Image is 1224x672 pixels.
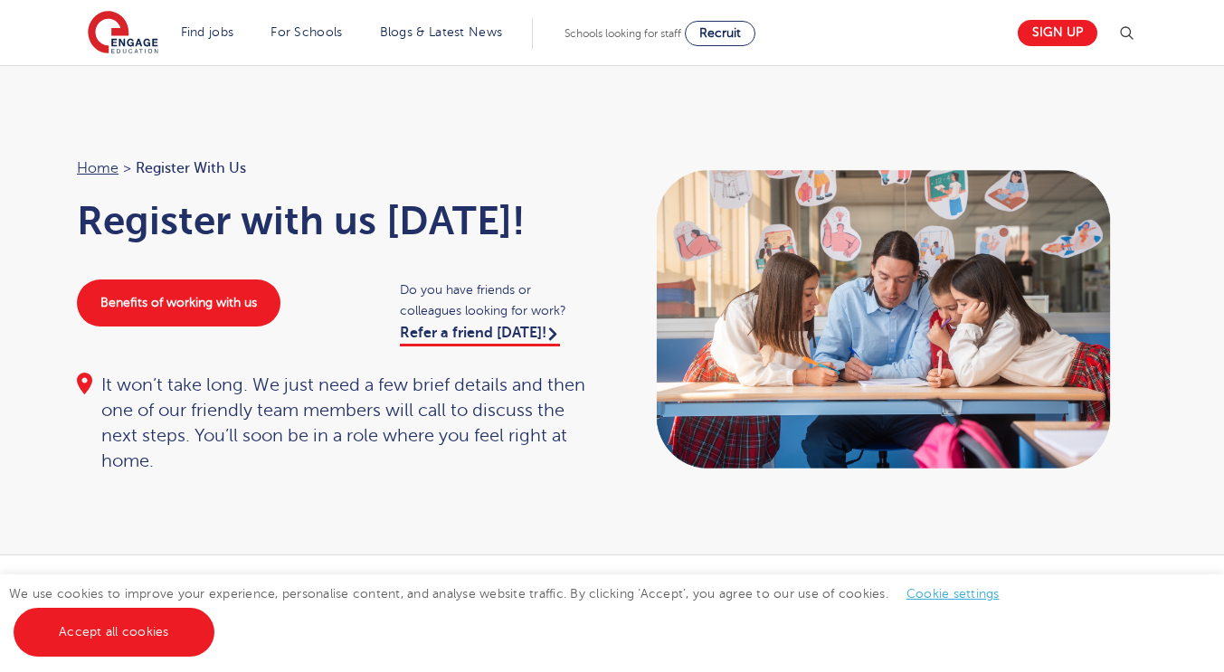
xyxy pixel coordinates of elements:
span: Recruit [699,26,741,40]
img: Engage Education [88,11,158,56]
a: Accept all cookies [14,608,214,657]
span: Do you have friends or colleagues looking for work? [400,279,594,321]
nav: breadcrumb [77,156,594,180]
a: Refer a friend [DATE]! [400,325,560,346]
span: We use cookies to improve your experience, personalise content, and analyse website traffic. By c... [9,587,1018,639]
a: Home [77,160,119,176]
span: > [123,160,131,176]
h1: Register with us [DATE]! [77,198,594,243]
a: Cookie settings [906,587,1000,601]
a: For Schools [270,25,342,39]
a: Find jobs [181,25,234,39]
a: Benefits of working with us [77,279,280,327]
a: Sign up [1018,20,1097,46]
div: It won’t take long. We just need a few brief details and then one of our friendly team members wi... [77,373,594,474]
span: Register with us [136,156,246,180]
a: Blogs & Latest News [380,25,503,39]
span: Schools looking for staff [565,27,681,40]
a: Recruit [685,21,755,46]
